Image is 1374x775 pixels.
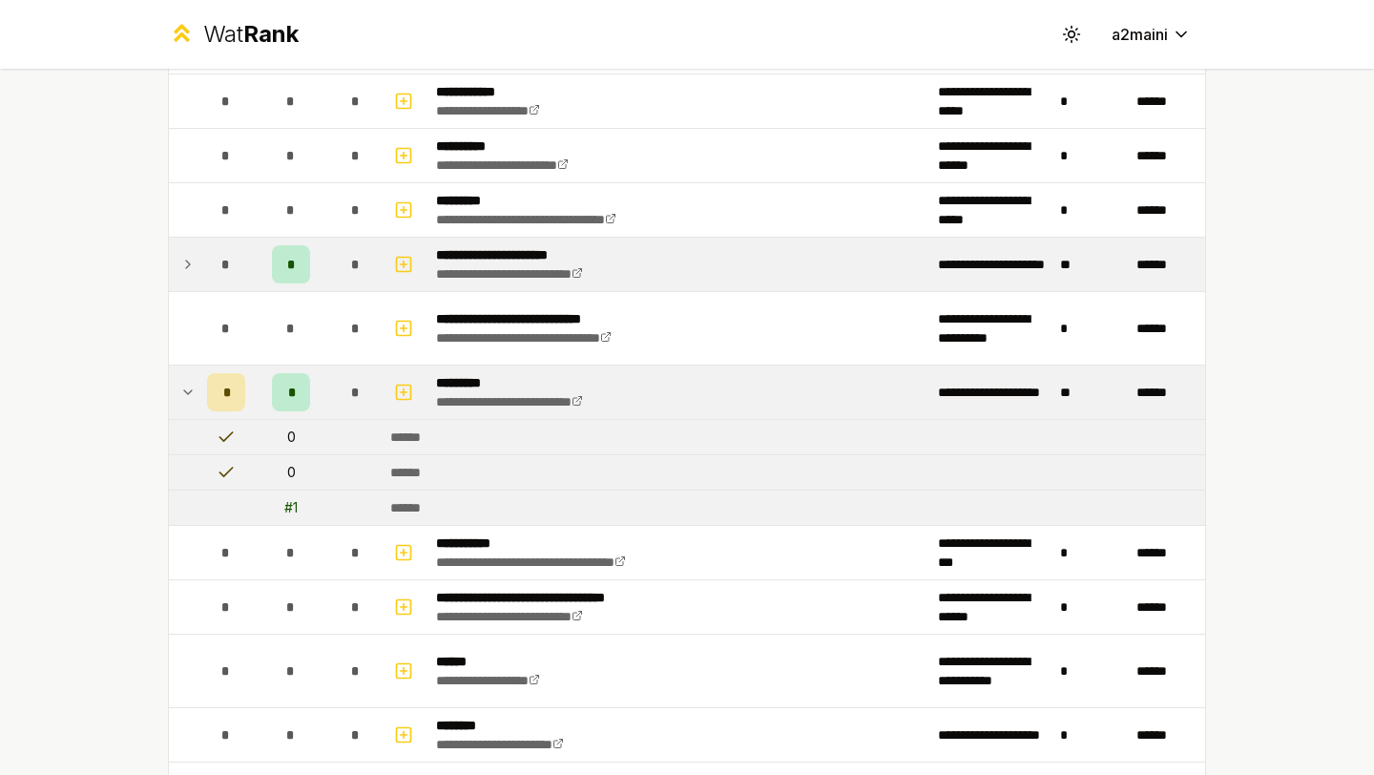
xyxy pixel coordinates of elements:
[168,19,299,50] a: WatRank
[1096,17,1206,52] button: a2maini
[243,20,299,48] span: Rank
[253,420,329,454] td: 0
[284,498,298,517] div: # 1
[1112,23,1168,46] span: a2maini
[203,19,299,50] div: Wat
[253,455,329,490] td: 0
